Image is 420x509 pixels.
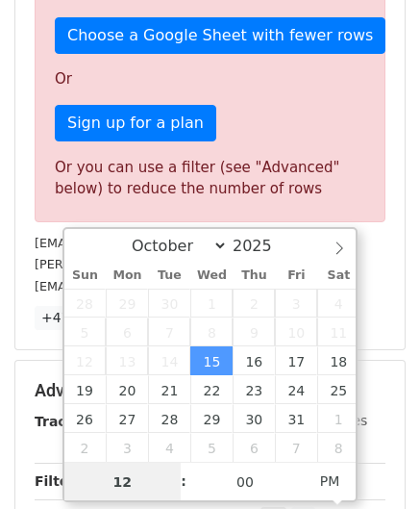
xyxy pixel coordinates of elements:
a: Sign up for a plan [55,105,216,141]
span: October 20, 2025 [106,375,148,404]
small: [EMAIL_ADDRESS][DOMAIN_NAME] [35,279,249,293]
span: November 2, 2025 [64,433,107,462]
a: +47 more [35,306,115,330]
span: October 5, 2025 [64,318,107,346]
span: October 31, 2025 [275,404,317,433]
span: October 10, 2025 [275,318,317,346]
span: October 22, 2025 [190,375,233,404]
span: October 28, 2025 [148,404,190,433]
span: November 5, 2025 [190,433,233,462]
iframe: Chat Widget [324,417,420,509]
span: November 4, 2025 [148,433,190,462]
span: October 18, 2025 [317,346,359,375]
div: Or you can use a filter (see "Advanced" below) to reduce the number of rows [55,157,365,200]
span: October 24, 2025 [275,375,317,404]
span: November 6, 2025 [233,433,275,462]
span: October 4, 2025 [317,289,359,318]
span: October 21, 2025 [148,375,190,404]
span: October 7, 2025 [148,318,190,346]
span: Sat [317,269,359,282]
span: October 1, 2025 [190,289,233,318]
span: October 9, 2025 [233,318,275,346]
p: Or [55,69,365,89]
span: October 6, 2025 [106,318,148,346]
span: Sun [64,269,107,282]
span: November 3, 2025 [106,433,148,462]
span: October 26, 2025 [64,404,107,433]
span: November 7, 2025 [275,433,317,462]
span: Tue [148,269,190,282]
span: September 30, 2025 [148,289,190,318]
span: October 16, 2025 [233,346,275,375]
span: October 27, 2025 [106,404,148,433]
span: November 1, 2025 [317,404,359,433]
span: October 23, 2025 [233,375,275,404]
span: November 8, 2025 [317,433,359,462]
span: October 11, 2025 [317,318,359,346]
span: October 29, 2025 [190,404,233,433]
span: Mon [106,269,148,282]
span: October 19, 2025 [64,375,107,404]
span: October 2, 2025 [233,289,275,318]
span: October 14, 2025 [148,346,190,375]
span: Thu [233,269,275,282]
input: Minute [186,463,304,501]
span: October 3, 2025 [275,289,317,318]
span: September 28, 2025 [64,289,107,318]
strong: Filters [35,473,84,489]
small: [PERSON_NAME][EMAIL_ADDRESS][DOMAIN_NAME] [35,257,351,271]
input: Year [228,237,297,255]
span: October 25, 2025 [317,375,359,404]
span: October 8, 2025 [190,318,233,346]
span: October 13, 2025 [106,346,148,375]
span: Wed [190,269,233,282]
a: Choose a Google Sheet with fewer rows [55,17,385,54]
small: [EMAIL_ADDRESS][DOMAIN_NAME] [35,236,249,250]
span: : [181,462,186,500]
span: Click to toggle [304,462,357,500]
span: October 17, 2025 [275,346,317,375]
span: September 29, 2025 [106,289,148,318]
span: October 12, 2025 [64,346,107,375]
input: Hour [64,463,182,501]
span: October 15, 2025 [190,346,233,375]
span: October 30, 2025 [233,404,275,433]
span: Fri [275,269,317,282]
strong: Tracking [35,414,99,429]
h5: Advanced [35,380,385,401]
